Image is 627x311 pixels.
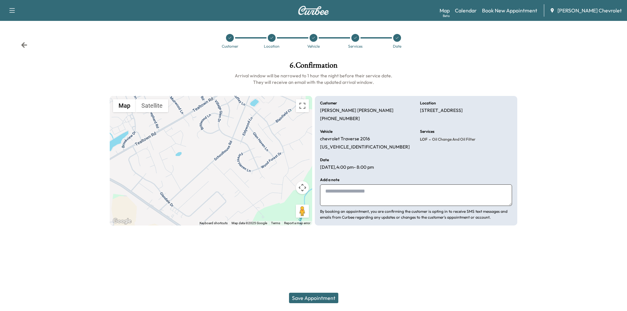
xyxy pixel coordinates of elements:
[200,221,228,225] button: Keyboard shortcuts
[271,221,280,225] a: Terms (opens in new tab)
[264,44,280,48] div: Location
[440,7,450,14] a: MapBeta
[320,209,512,220] p: By booking an appointment, you are confirming the customer is opting in to receive SMS text messa...
[320,130,332,133] h6: Vehicle
[320,136,370,142] p: chevrolet Traverse 2016
[320,144,410,150] p: [US_VEHICLE_IDENTIFICATION_NUMBER]
[393,44,401,48] div: Date
[113,99,136,112] button: Show street map
[443,13,450,18] div: Beta
[420,101,436,105] h6: Location
[557,7,622,14] span: [PERSON_NAME] Chevrolet
[431,137,475,142] span: Oil Change and Oil Filter
[427,136,431,143] span: -
[320,101,337,105] h6: Customer
[420,108,463,114] p: [STREET_ADDRESS]
[296,181,309,194] button: Map camera controls
[482,7,537,14] a: Book New Appointment
[110,72,517,86] h6: Arrival window will be narrowed to 1 hour the night before their service date. They will receive ...
[320,178,339,182] h6: Add a note
[111,217,133,225] img: Google
[320,158,329,162] h6: Date
[307,44,320,48] div: Vehicle
[296,99,309,112] button: Toggle fullscreen view
[320,164,374,170] p: [DATE] , 4:00 pm - 8:00 pm
[296,205,309,218] button: Drag Pegman onto the map to open Street View
[420,130,434,133] h6: Services
[111,217,133,225] a: Open this area in Google Maps (opens a new window)
[222,44,238,48] div: Customer
[110,61,517,72] h1: 6 . Confirmation
[320,108,394,114] p: [PERSON_NAME] [PERSON_NAME]
[455,7,477,14] a: Calendar
[320,116,360,122] p: [PHONE_NUMBER]
[348,44,362,48] div: Services
[21,42,27,48] div: Back
[232,221,267,225] span: Map data ©2025 Google
[284,221,310,225] a: Report a map error
[136,99,168,112] button: Show satellite imagery
[289,293,338,303] button: Save Appointment
[420,137,427,142] span: LOF
[298,6,329,15] img: Curbee Logo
